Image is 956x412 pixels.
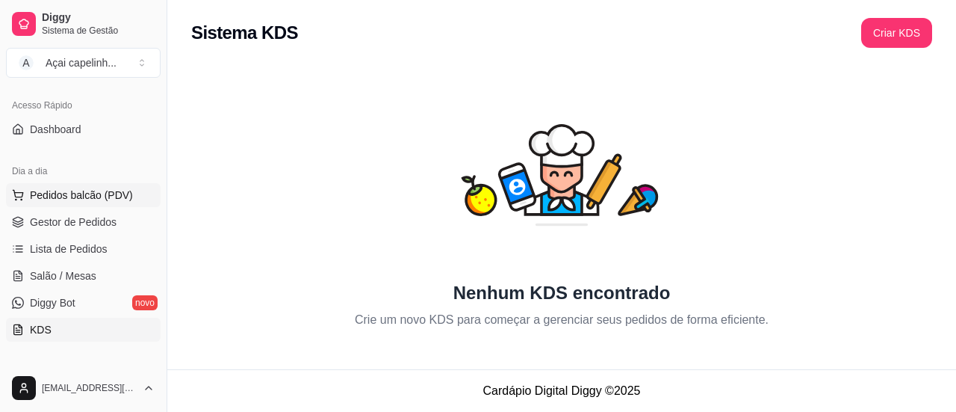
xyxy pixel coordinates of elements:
button: Criar KDS [861,18,932,48]
p: Crie um novo KDS para começar a gerenciar seus pedidos de forma eficiente. [355,311,769,329]
div: Dia a dia [6,159,161,183]
span: Diggy Bot [30,295,75,310]
span: Lista de Pedidos [30,242,108,256]
a: KDS [6,318,161,342]
div: Acesso Rápido [6,93,161,117]
span: Gestor de Pedidos [30,215,117,230]
a: Gestor de Pedidos [6,210,161,234]
h2: Nenhum KDS encontrado [453,281,671,305]
a: Dashboard [6,117,161,141]
h2: Sistema KDS [191,21,298,45]
span: Dashboard [30,122,81,137]
span: Diggy [42,11,155,25]
div: Açai capelinh ... [46,55,117,70]
span: [EMAIL_ADDRESS][DOMAIN_NAME] [42,382,137,394]
footer: Cardápio Digital Diggy © 2025 [167,369,956,412]
button: Pedidos balcão (PDV) [6,183,161,207]
button: [EMAIL_ADDRESS][DOMAIN_NAME] [6,370,161,406]
div: animation [454,66,669,281]
a: Diggy Botnovo [6,291,161,315]
span: KDS [30,322,52,337]
a: DiggySistema de Gestão [6,6,161,42]
div: Catálogo [6,360,161,384]
a: Lista de Pedidos [6,237,161,261]
span: Pedidos balcão (PDV) [30,188,133,203]
span: A [19,55,34,70]
span: Sistema de Gestão [42,25,155,37]
button: Select a team [6,48,161,78]
span: Salão / Mesas [30,268,96,283]
a: Salão / Mesas [6,264,161,288]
